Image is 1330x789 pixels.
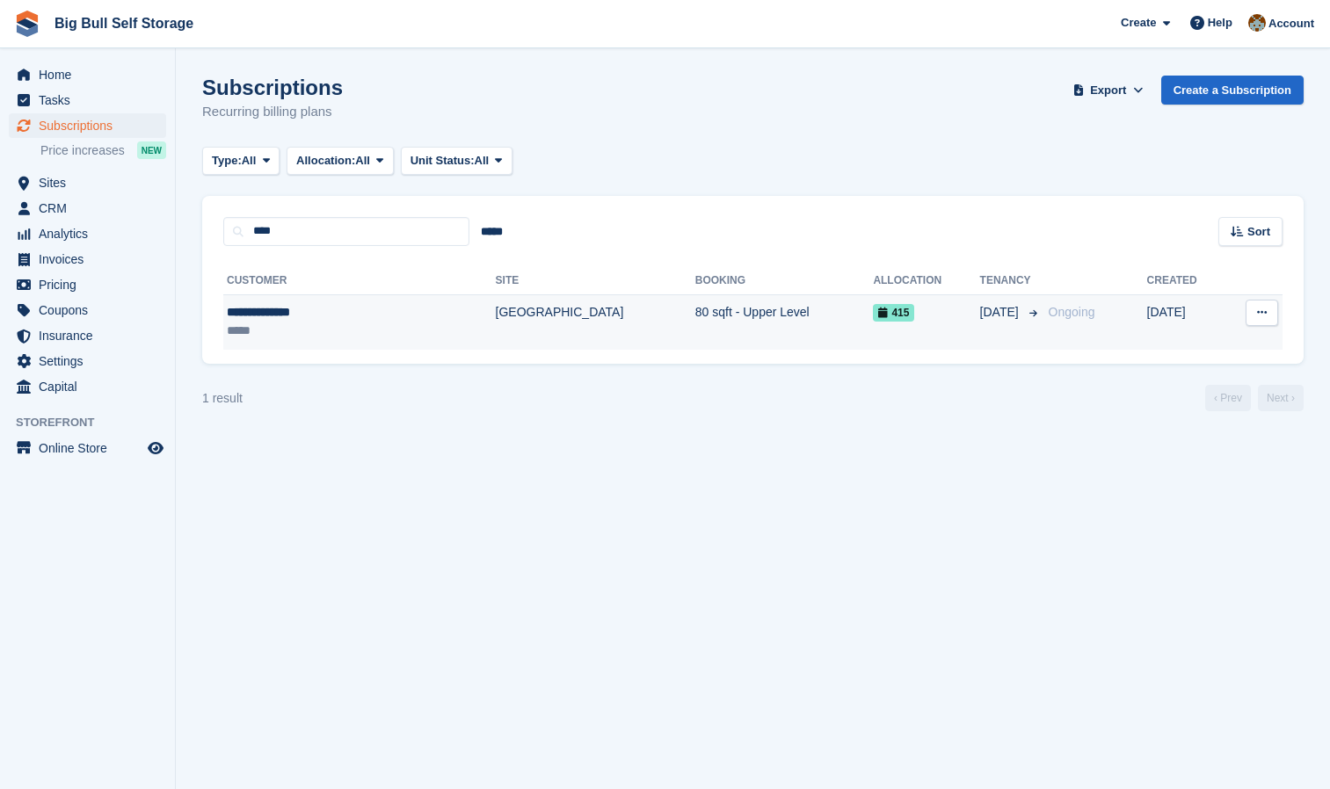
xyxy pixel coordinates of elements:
[296,152,355,170] span: Allocation:
[496,267,695,295] th: Site
[39,323,144,348] span: Insurance
[980,303,1022,322] span: [DATE]
[39,221,144,246] span: Analytics
[145,438,166,459] a: Preview store
[47,9,200,38] a: Big Bull Self Storage
[1049,305,1095,319] span: Ongoing
[9,247,166,271] a: menu
[1248,14,1266,32] img: Mike Llewellen Palmer
[9,221,166,246] a: menu
[39,374,144,399] span: Capital
[9,113,166,138] a: menu
[873,267,979,295] th: Allocation
[1208,14,1232,32] span: Help
[695,267,874,295] th: Booking
[14,11,40,37] img: stora-icon-8386f47178a22dfd0bd8f6a31ec36ba5ce8667c1dd55bd0f319d3a0aa187defe.svg
[202,389,243,408] div: 1 result
[1258,385,1304,411] a: Next
[1268,15,1314,33] span: Account
[9,298,166,322] a: menu
[401,147,512,176] button: Unit Status: All
[9,374,166,399] a: menu
[1247,223,1270,241] span: Sort
[287,147,394,176] button: Allocation: All
[39,272,144,297] span: Pricing
[1147,267,1225,295] th: Created
[1121,14,1156,32] span: Create
[202,76,343,99] h1: Subscriptions
[39,62,144,87] span: Home
[9,349,166,373] a: menu
[242,152,257,170] span: All
[355,152,370,170] span: All
[9,170,166,195] a: menu
[39,196,144,221] span: CRM
[475,152,490,170] span: All
[496,294,695,350] td: [GEOGRAPHIC_DATA]
[39,88,144,112] span: Tasks
[9,436,166,460] a: menu
[1161,76,1304,105] a: Create a Subscription
[9,196,166,221] a: menu
[1205,385,1251,411] a: Previous
[39,170,144,195] span: Sites
[39,436,144,460] span: Online Store
[39,113,144,138] span: Subscriptions
[9,88,166,112] a: menu
[873,304,914,322] span: 415
[223,267,496,295] th: Customer
[212,152,242,170] span: Type:
[1202,385,1307,411] nav: Page
[695,294,874,350] td: 80 sqft - Upper Level
[1070,76,1147,105] button: Export
[16,414,175,431] span: Storefront
[1147,294,1225,350] td: [DATE]
[39,298,144,322] span: Coupons
[411,152,475,170] span: Unit Status:
[9,323,166,348] a: menu
[39,349,144,373] span: Settings
[9,272,166,297] a: menu
[980,267,1042,295] th: Tenancy
[202,147,280,176] button: Type: All
[202,102,343,122] p: Recurring billing plans
[39,247,144,271] span: Invoices
[9,62,166,87] a: menu
[137,141,166,159] div: NEW
[40,142,125,159] span: Price increases
[40,141,166,160] a: Price increases NEW
[1090,82,1126,99] span: Export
